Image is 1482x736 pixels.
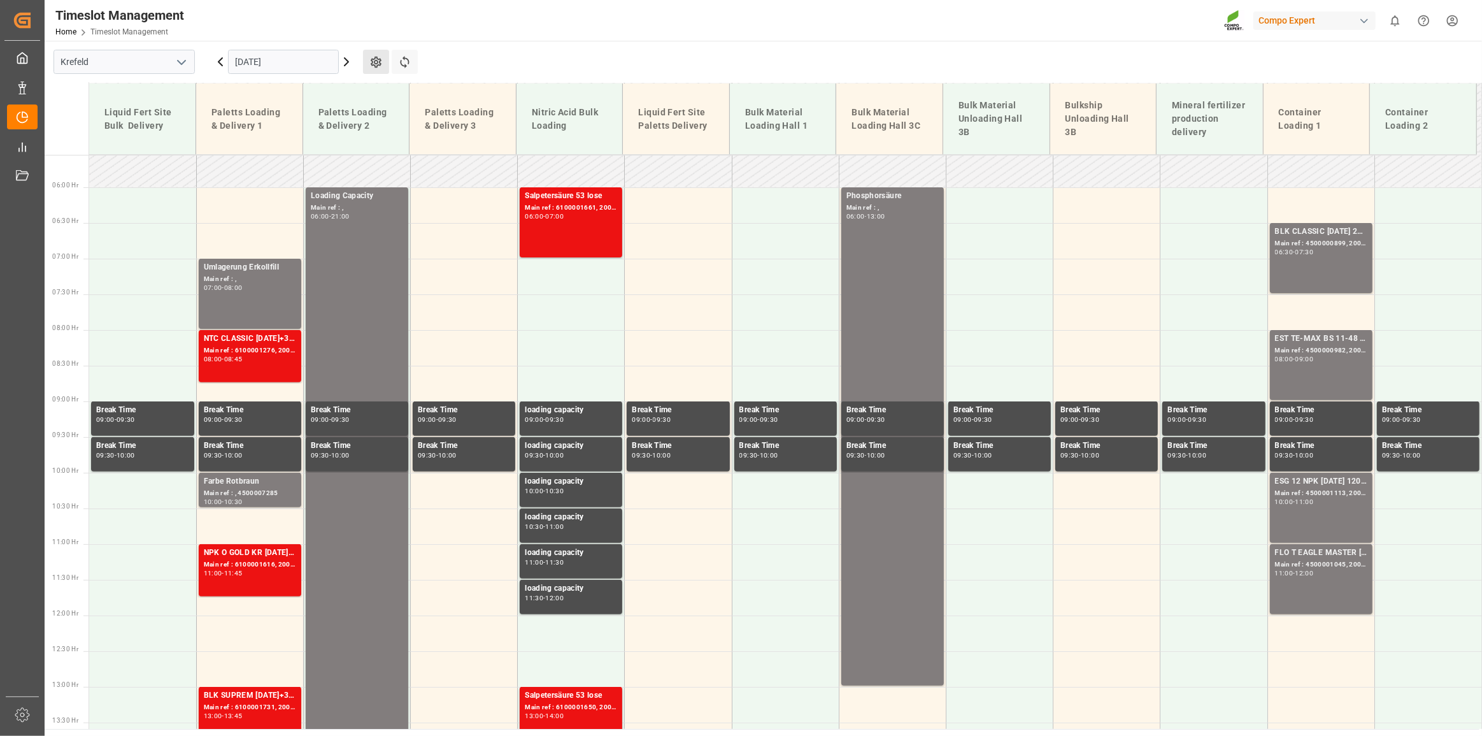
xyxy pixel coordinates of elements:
div: - [757,417,759,422]
div: - [329,213,331,219]
div: Bulkship Unloading Hall 3B [1060,94,1146,144]
div: 06:30 [1275,249,1293,255]
input: Type to search/select [53,50,195,74]
div: 10:00 [867,452,885,458]
div: 07:00 [204,285,222,291]
div: - [543,417,545,422]
span: 08:30 Hr [52,360,78,367]
div: Mineral fertilizer production delivery [1167,94,1253,144]
div: NPK O GOLD KR [DATE] 25kg (x60) IT [204,547,296,559]
div: 09:00 [846,417,865,422]
div: Paletts Loading & Delivery 3 [420,101,506,138]
div: 10:00 [525,488,543,494]
div: 10:00 [1402,452,1421,458]
div: 10:00 [653,452,671,458]
div: - [543,559,545,565]
div: - [650,417,652,422]
div: 09:30 [953,452,972,458]
div: - [1079,452,1081,458]
div: Break Time [953,404,1046,417]
div: - [222,713,224,719]
div: 09:30 [760,417,778,422]
div: 10:00 [1081,452,1099,458]
div: Container Loading 2 [1380,101,1466,138]
div: Main ref : , [311,203,403,213]
div: Main ref : 6100001731, 2000001224 [204,702,296,713]
div: 09:30 [224,417,243,422]
div: 09:00 [739,417,758,422]
div: 08:45 [224,356,243,362]
div: Bulk Material Loading Hall 1 [740,101,826,138]
div: Break Time [739,440,832,452]
div: Break Time [96,404,189,417]
span: 06:30 Hr [52,217,78,224]
div: - [115,452,117,458]
div: 08:00 [224,285,243,291]
div: 09:30 [1060,452,1079,458]
div: 08:00 [204,356,222,362]
button: Compo Expert [1253,8,1381,32]
div: - [436,452,438,458]
div: Salpetersäure 53 lose [525,689,617,702]
div: 06:00 [525,213,543,219]
div: FLO T EAGLE MASTER [DATE] 25kg (x42) WW [1275,547,1367,559]
div: 10:00 [438,452,457,458]
span: 10:30 Hr [52,503,78,510]
div: - [222,285,224,291]
div: 09:00 [953,417,972,422]
div: 09:00 [1295,356,1314,362]
div: 09:30 [1167,452,1186,458]
div: - [543,524,545,530]
div: Main ref : , 4500007285 [204,488,296,499]
input: DD.MM.YYYY [228,50,339,74]
div: Break Time [1060,440,1153,452]
div: 10:00 [1188,452,1206,458]
div: Main ref : 4500001113, 2000001086 [1275,488,1367,499]
div: - [650,452,652,458]
div: - [865,452,867,458]
div: Break Time [418,404,510,417]
div: - [222,452,224,458]
div: 10:00 [545,452,564,458]
div: - [436,417,438,422]
div: 09:30 [418,452,436,458]
div: 11:00 [545,524,564,530]
div: loading capacity [525,404,617,417]
div: Main ref : 4500001045, 2000001080 [1275,559,1367,570]
div: loading capacity [525,475,617,488]
div: 09:30 [438,417,457,422]
span: 07:30 Hr [52,289,78,296]
div: Phosphorsäure [846,190,939,203]
div: - [865,213,867,219]
div: 10:00 [331,452,350,458]
span: 10:00 Hr [52,467,78,474]
div: Main ref : 6100001276, 2000000929 [204,345,296,356]
div: EST TE-MAX BS 11-48 20kg (x56) INT [1275,333,1367,345]
div: - [222,570,224,576]
div: 09:30 [632,452,650,458]
div: Main ref : , [846,203,939,213]
div: 11:00 [1295,499,1314,505]
div: - [1293,249,1295,255]
div: 10:30 [224,499,243,505]
div: Break Time [1382,404,1474,417]
div: 11:00 [1275,570,1293,576]
div: Break Time [846,404,939,417]
div: 06:00 [846,213,865,219]
div: Break Time [1275,440,1367,452]
div: Bulk Material Loading Hall 3C [846,101,932,138]
div: loading capacity [525,511,617,524]
div: 11:30 [525,595,543,601]
div: 09:30 [867,417,885,422]
div: - [115,417,117,422]
div: Liquid Fert Site Paletts Delivery [633,101,719,138]
div: 09:00 [96,417,115,422]
div: - [1186,452,1188,458]
div: 09:00 [311,417,329,422]
div: 09:30 [311,452,329,458]
div: - [1400,452,1402,458]
div: Main ref : 6100001650, 2000001399 [525,702,617,713]
div: 10:00 [1295,452,1314,458]
div: - [1079,417,1081,422]
div: loading capacity [525,582,617,595]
